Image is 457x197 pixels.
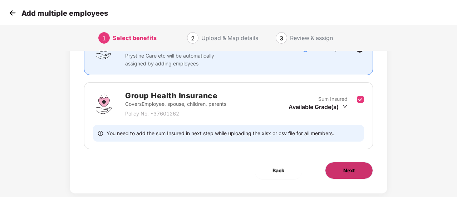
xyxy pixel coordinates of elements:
[7,8,18,18] img: svg+xml;base64,PHN2ZyB4bWxucz0iaHR0cDovL3d3dy53My5vcmcvMjAwMC9zdmciIHdpZHRoPSIzMCIgaGVpZ2h0PSIzMC...
[191,35,195,42] span: 2
[102,35,106,42] span: 1
[93,93,114,114] img: svg+xml;base64,PHN2ZyBpZD0iR3JvdXBfSGVhbHRoX0luc3VyYW5jZSIgZGF0YS1uYW1lPSJHcm91cCBIZWFsdGggSW5zdX...
[342,104,348,109] span: down
[272,167,284,174] span: Back
[125,110,226,118] p: Policy No. - 37601262
[125,100,226,108] p: Covers Employee, spouse, children, parents
[255,162,302,179] button: Back
[107,130,334,137] span: You need to add the sum Insured in next step while uploading the xlsx or csv file for all members.
[201,32,258,44] div: Upload & Map details
[318,95,348,103] p: Sum Insured
[113,32,157,44] div: Select benefits
[343,167,355,174] span: Next
[280,35,283,42] span: 3
[98,130,103,137] span: info-circle
[290,32,333,44] div: Review & assign
[21,9,108,18] p: Add multiple employees
[125,44,231,68] p: Clove Dental, Pharmeasy, Nua Women, Prystine Care etc will be automatically assigned by adding em...
[125,90,226,102] h2: Group Health Insurance
[289,103,348,111] div: Available Grade(s)
[325,162,373,179] button: Next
